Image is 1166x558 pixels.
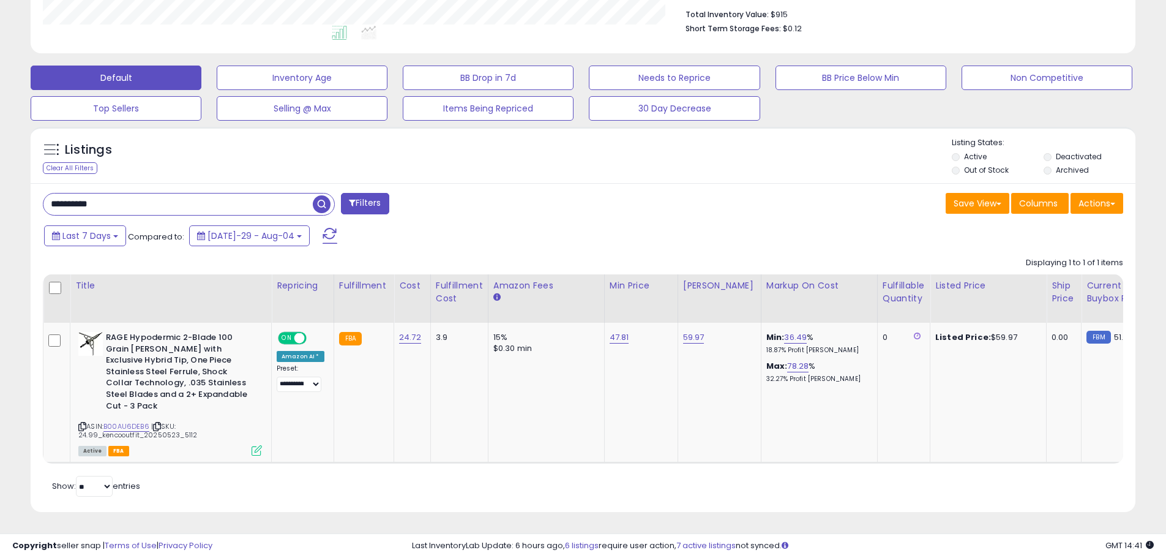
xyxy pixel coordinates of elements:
button: BB Price Below Min [775,66,946,90]
span: $0.12 [783,23,802,34]
span: | SKU: 24.99_kencooutfit_20250523_5112 [78,421,197,440]
span: Last 7 Days [62,230,111,242]
div: 0.00 [1052,332,1072,343]
div: seller snap | | [12,540,212,552]
div: Title [75,279,266,292]
a: B00AU6DEB6 [103,421,149,432]
a: 6 listings [565,540,599,551]
span: Show: entries [52,480,140,492]
button: Inventory Age [217,66,387,90]
button: Items Being Repriced [403,96,574,121]
div: 15% [493,332,595,343]
strong: Copyright [12,540,57,551]
button: Default [31,66,201,90]
p: 32.27% Profit [PERSON_NAME] [766,375,868,383]
small: Amazon Fees. [493,292,501,303]
a: 78.28 [787,360,809,372]
b: Max: [766,360,788,372]
label: Active [964,151,987,162]
button: Top Sellers [31,96,201,121]
b: Listed Price: [935,331,991,343]
label: Archived [1056,165,1089,175]
div: Cost [399,279,425,292]
button: Actions [1071,193,1123,214]
button: 30 Day Decrease [589,96,760,121]
div: Fulfillable Quantity [883,279,925,305]
span: 51.79 [1114,331,1133,343]
div: Preset: [277,364,324,392]
a: 59.97 [683,331,704,344]
p: 18.87% Profit [PERSON_NAME] [766,346,868,355]
button: Non Competitive [962,66,1132,90]
div: Amazon AI * [277,351,324,362]
span: [DATE]-29 - Aug-04 [207,230,294,242]
span: FBA [108,446,129,456]
span: Compared to: [128,231,184,243]
div: [PERSON_NAME] [683,279,756,292]
a: 7 active listings [676,540,736,551]
div: ASIN: [78,332,262,454]
div: % [766,361,868,383]
div: Current Buybox Price [1086,279,1149,305]
div: 0 [883,332,921,343]
span: OFF [305,333,324,344]
div: Min Price [610,279,673,292]
b: Short Term Storage Fees: [686,23,781,34]
div: Fulfillment Cost [436,279,483,305]
p: Listing States: [952,137,1135,149]
li: $915 [686,6,1114,21]
div: Last InventoryLab Update: 6 hours ago, require user action, not synced. [412,540,1154,552]
th: The percentage added to the cost of goods (COGS) that forms the calculator for Min & Max prices. [761,274,877,323]
span: All listings currently available for purchase on Amazon [78,446,107,456]
b: Min: [766,331,785,343]
button: Selling @ Max [217,96,387,121]
h5: Listings [65,141,112,159]
button: Save View [946,193,1009,214]
button: Needs to Reprice [589,66,760,90]
div: Amazon Fees [493,279,599,292]
a: 47.81 [610,331,629,344]
a: 24.72 [399,331,421,344]
div: Repricing [277,279,329,292]
button: Columns [1011,193,1069,214]
img: 31bk5BZU4KL._SL40_.jpg [78,332,103,356]
label: Deactivated [1056,151,1102,162]
div: 3.9 [436,332,479,343]
span: ON [279,333,294,344]
a: 36.49 [784,331,807,344]
div: Listed Price [935,279,1041,292]
div: Displaying 1 to 1 of 1 items [1026,257,1123,269]
span: Columns [1019,197,1058,209]
button: BB Drop in 7d [403,66,574,90]
a: Terms of Use [105,540,157,551]
div: Markup on Cost [766,279,872,292]
button: [DATE]-29 - Aug-04 [189,225,310,246]
label: Out of Stock [964,165,1009,175]
button: Filters [341,193,389,214]
div: Fulfillment [339,279,389,292]
small: FBM [1086,331,1110,344]
span: 2025-08-12 14:41 GMT [1105,540,1154,551]
b: RAGE Hypodermic 2-Blade 100 Grain [PERSON_NAME] with Exclusive Hybrid Tip, One Piece Stainless St... [106,332,255,415]
div: Clear All Filters [43,162,97,174]
div: $0.30 min [493,343,595,354]
b: Total Inventory Value: [686,9,769,20]
div: % [766,332,868,355]
div: $59.97 [935,332,1037,343]
a: Privacy Policy [159,540,212,551]
small: FBA [339,332,362,345]
button: Last 7 Days [44,225,126,246]
div: Ship Price [1052,279,1076,305]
